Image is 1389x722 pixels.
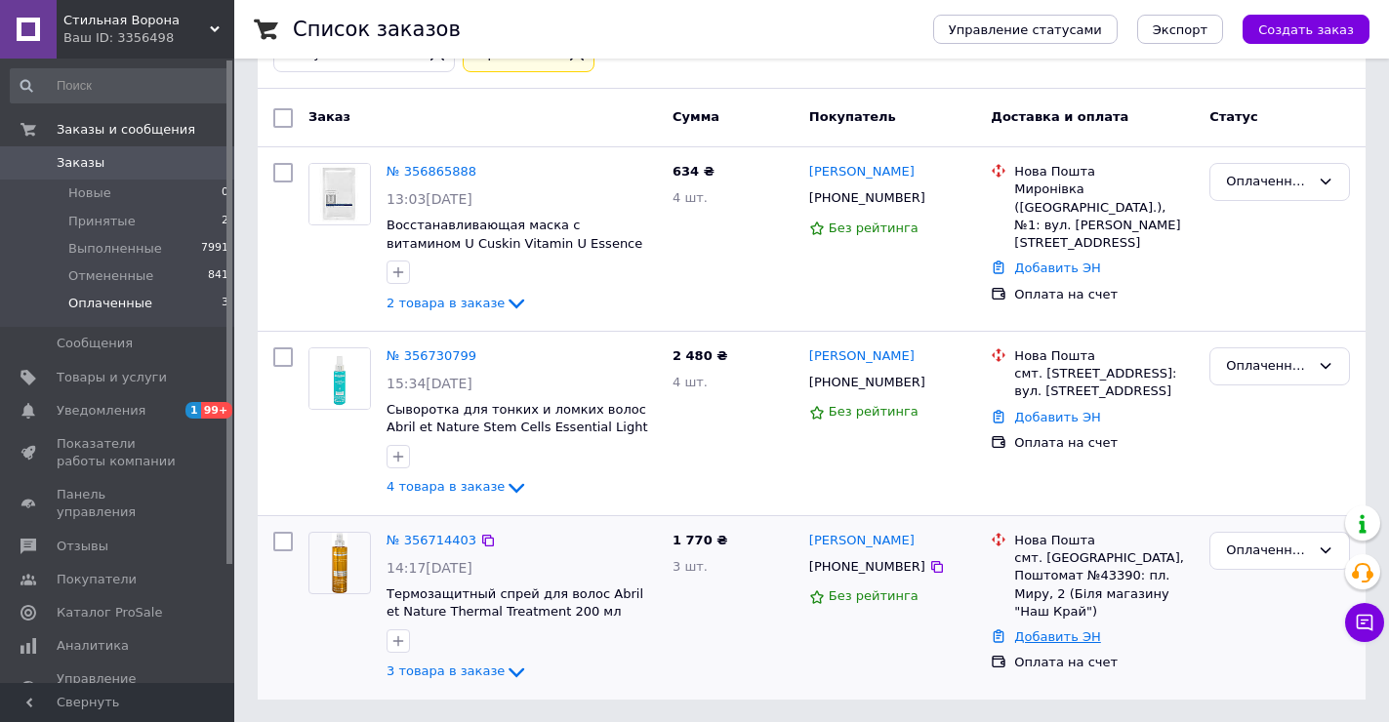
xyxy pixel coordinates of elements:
span: [PHONE_NUMBER] [809,190,925,205]
span: 1 770 ₴ [673,533,727,547]
span: Покупатели [57,571,137,588]
span: 14:17[DATE] [387,560,472,576]
a: № 356865888 [387,164,476,179]
span: 3 шт. [673,559,708,574]
a: [PERSON_NAME] [809,347,915,366]
h1: Список заказов [293,18,461,41]
span: 4 шт. [673,190,708,205]
span: 3 товара в заказе [387,664,505,679]
div: смт. [GEOGRAPHIC_DATA], Поштомат №43390: пл. Миру, 2 (Біля магазину "Наш Край") [1014,549,1194,621]
span: Заказы [57,154,104,172]
a: Термозащитный спрей для волос Abril et Nature Thermal Treatment 200 мл [387,586,643,620]
span: Покупатель [809,109,896,124]
span: Отмененные [68,267,153,285]
a: Добавить ЭН [1014,629,1100,644]
span: Экспорт [1153,22,1207,37]
a: № 356730799 [387,348,476,363]
span: Панель управления [57,486,181,521]
a: № 356714403 [387,533,476,547]
a: Создать заказ [1223,21,1369,36]
span: Без рейтинга [829,588,919,603]
a: Фото товару [308,532,371,594]
span: 2 товара в заказе [387,296,505,310]
span: 15:34[DATE] [387,376,472,391]
span: 4 шт. [673,375,708,389]
span: 1 [185,402,201,419]
div: Нова Пошта [1014,532,1194,549]
div: Нова Пошта [1014,347,1194,365]
span: Создать заказ [1258,22,1354,37]
span: Без рейтинга [829,404,919,419]
button: Экспорт [1137,15,1223,44]
button: Чат с покупателем [1345,603,1384,642]
button: Создать заказ [1243,15,1369,44]
span: Уведомления [57,402,145,420]
span: [PHONE_NUMBER] [809,375,925,389]
div: Миронівка ([GEOGRAPHIC_DATA].), №1: вул. [PERSON_NAME][STREET_ADDRESS] [1014,180,1194,252]
span: 2 [222,213,228,230]
span: Управление статусами [949,22,1102,37]
img: Фото товару [309,164,370,224]
span: 2 480 ₴ [673,348,727,363]
img: Фото товару [332,533,347,593]
span: Новые [68,184,111,202]
span: 634 ₴ [673,164,715,179]
span: Отзывы [57,538,108,555]
span: 0 [222,184,228,202]
span: Управление сайтом [57,670,181,705]
a: [PERSON_NAME] [809,532,915,550]
span: 4 товара в заказе [387,480,505,495]
input: Поиск [10,68,230,103]
span: [PHONE_NUMBER] [809,559,925,574]
a: [PERSON_NAME] [809,163,915,181]
div: Ваш ID: 3356498 [63,29,234,47]
span: Доставка и оплата [991,109,1128,124]
a: 4 товара в заказе [387,479,528,494]
button: Управление статусами [933,15,1118,44]
span: 7991 [201,240,228,258]
span: 99+ [201,402,233,419]
div: Оплаченный [1226,172,1310,192]
div: Оплаченный [1226,356,1310,377]
div: Оплата на счет [1014,434,1194,452]
span: Без рейтинга [829,221,919,235]
span: Статус [1209,109,1258,124]
a: 3 товара в заказе [387,663,528,678]
span: 3 [222,295,228,312]
span: 841 [208,267,228,285]
span: Оплаченные [68,295,152,312]
span: Товары и услуги [57,369,167,386]
span: Заказы и сообщения [57,121,195,139]
div: смт. [STREET_ADDRESS]: вул. [STREET_ADDRESS] [1014,365,1194,400]
a: 2 товара в заказе [387,296,528,310]
div: Нова Пошта [1014,163,1194,180]
a: Фото товару [308,347,371,410]
span: Заказ [308,109,350,124]
span: Сообщения [57,335,133,352]
a: Добавить ЭН [1014,410,1100,424]
span: Стильная Ворона [63,12,210,29]
span: 13:03[DATE] [387,191,472,207]
a: Фото товару [308,163,371,225]
span: Показатели работы компании [57,435,181,470]
span: Выполненные [68,240,162,258]
div: Оплата на счет [1014,654,1194,671]
div: Оплаченный [1226,541,1310,561]
span: Каталог ProSale [57,604,162,622]
a: Сыворотка для тонких и ломких волос Abril et Nature Stem Cells Essential Light [PERSON_NAME] Seru... [387,402,648,453]
a: Восстанавливающая маска с витамином U Cuskin Vitamin U Essence Soothing Mask 25 г [387,218,642,268]
div: Оплата на счет [1014,286,1194,303]
span: Принятые [68,213,136,230]
span: Аналитика [57,637,129,655]
a: Добавить ЭН [1014,261,1100,275]
img: Фото товару [309,348,370,409]
span: Сумма [673,109,719,124]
